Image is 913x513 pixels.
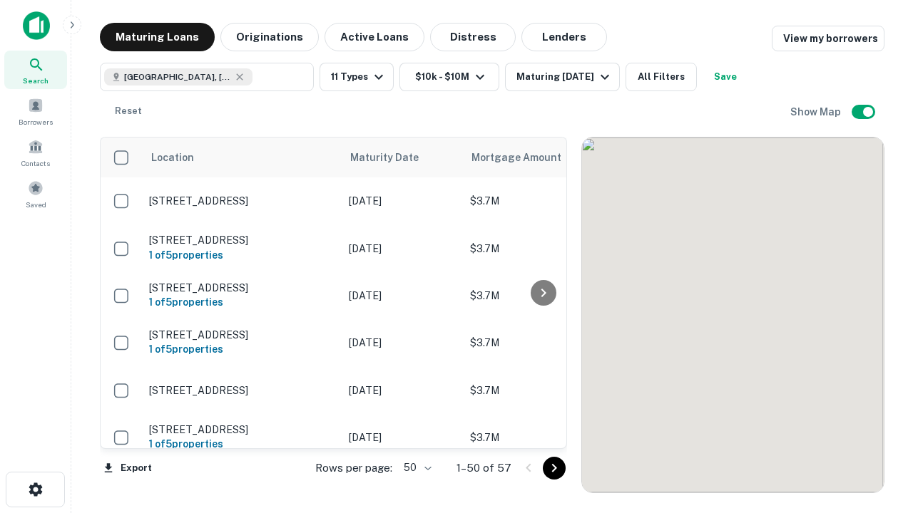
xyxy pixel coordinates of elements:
button: Go to next page [543,457,566,480]
img: capitalize-icon.png [23,11,50,40]
button: Maturing Loans [100,23,215,51]
a: Contacts [4,133,67,172]
span: Saved [26,199,46,210]
p: [STREET_ADDRESS] [149,195,335,207]
span: [GEOGRAPHIC_DATA], [GEOGRAPHIC_DATA] [124,71,231,83]
h6: 1 of 5 properties [149,436,335,452]
span: Contacts [21,157,50,169]
button: Reset [106,97,151,125]
button: Lenders [521,23,607,51]
p: Rows per page: [315,460,392,477]
button: Active Loans [325,23,424,51]
span: Location [151,149,194,166]
span: Borrowers [19,116,53,128]
p: [DATE] [349,430,456,445]
p: [DATE] [349,241,456,256]
h6: 1 of 5 properties [149,341,335,357]
button: Originations [220,23,319,51]
p: [DATE] [349,383,456,398]
p: 1–50 of 57 [456,460,511,477]
p: $3.7M [470,241,613,256]
p: $3.7M [470,430,613,445]
h6: 1 of 5 properties [149,247,335,263]
p: [STREET_ADDRESS] [149,423,335,436]
p: [STREET_ADDRESS] [149,281,335,294]
p: $3.7M [470,193,613,209]
p: $3.7M [470,383,613,398]
p: $3.7M [470,288,613,304]
p: [DATE] [349,193,456,209]
button: Distress [430,23,516,51]
a: Saved [4,175,67,213]
button: Maturing [DATE] [505,63,620,91]
p: [STREET_ADDRESS] [149,384,335,397]
div: 0 0 [582,138,884,492]
button: All Filters [626,63,697,91]
p: [STREET_ADDRESS] [149,328,335,341]
iframe: Chat Widget [842,399,913,467]
span: Mortgage Amount [471,149,580,166]
th: Mortgage Amount [463,138,620,177]
button: Export [100,457,155,479]
a: Search [4,51,67,89]
h6: Show Map [790,104,843,120]
p: [DATE] [349,288,456,304]
h6: 1 of 5 properties [149,294,335,310]
p: $3.7M [470,335,613,351]
span: Search [23,75,49,86]
a: View my borrowers [772,26,884,51]
button: $10k - $10M [399,63,499,91]
a: Borrowers [4,92,67,130]
p: [DATE] [349,335,456,351]
span: Maturity Date [350,149,437,166]
p: [STREET_ADDRESS] [149,234,335,247]
th: Location [142,138,342,177]
div: 50 [398,457,434,478]
button: Save your search to get updates of matches that match your search criteria. [703,63,748,91]
th: Maturity Date [342,138,463,177]
button: 11 Types [320,63,394,91]
div: Maturing [DATE] [516,68,613,85]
